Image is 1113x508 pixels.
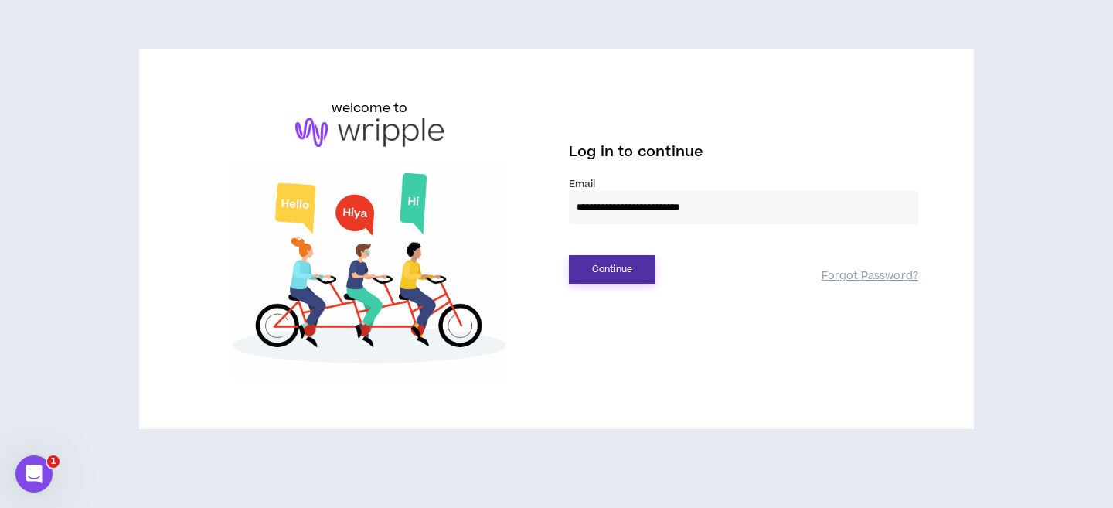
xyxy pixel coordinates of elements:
img: Welcome to Wripple [195,162,544,380]
span: Log in to continue [569,142,703,162]
span: 1 [47,455,60,468]
h6: welcome to [332,99,408,118]
iframe: Intercom live chat [15,455,53,493]
label: Email [569,177,918,191]
a: Forgot Password? [822,269,918,284]
button: Continue [569,255,655,284]
img: logo-brand.png [295,118,444,147]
